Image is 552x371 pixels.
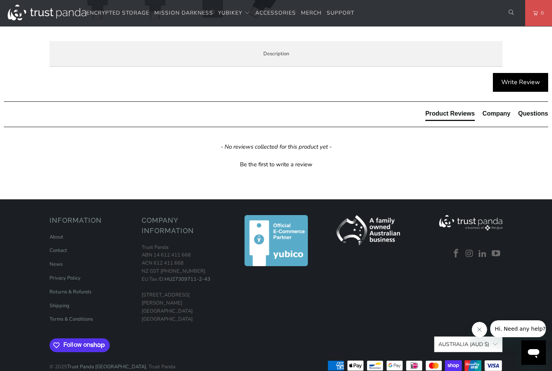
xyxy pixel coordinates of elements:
img: Trust Panda Australia [8,5,86,20]
p: Trust Panda ABN 14 612 411 668 ACN 612 411 668 NZ GST [PHONE_NUMBER] EU Tax ID: [STREET_ADDRESS][... [142,243,226,323]
iframe: Close message [472,322,487,337]
a: Support [327,4,354,22]
span: Accessories [255,9,296,17]
iframe: Message from company [490,320,546,337]
span: Support [327,9,354,17]
a: Trust Panda Australia on Facebook [450,249,462,259]
div: Questions [518,109,548,118]
a: Trust Panda Australia on YouTube [490,249,502,259]
div: Be the first to write a review [4,159,548,169]
a: Terms & Conditions [50,316,93,323]
div: Write Review [493,73,548,92]
span: Merch [301,9,322,17]
div: Be the first to write a review [240,161,312,169]
a: About [50,234,63,240]
span: 0 [538,9,544,17]
iframe: Button to launch messaging window [521,340,546,365]
a: Merch [301,4,322,22]
span: Mission Darkness [154,9,213,17]
a: Privacy Policy [50,275,81,282]
a: HU27309711-2-43 [165,276,210,283]
div: Product Reviews [425,109,475,118]
a: Trust Panda Australia on LinkedIn [477,249,489,259]
span: Encrypted Storage [86,9,149,17]
a: Encrypted Storage [86,4,149,22]
p: © 2025 . Trust Panda [50,355,175,371]
a: Contact [50,247,67,254]
a: Trust Panda Australia on Instagram [464,249,475,259]
a: Mission Darkness [154,4,213,22]
button: Australia (AUD $) [434,336,502,352]
a: Returns & Refunds [50,288,91,295]
em: - No reviews collected for this product yet - [221,143,332,151]
div: Company [483,109,511,118]
div: Reviews Tabs [425,109,548,125]
a: Trust Panda [GEOGRAPHIC_DATA] [67,363,146,370]
a: News [50,261,63,268]
summary: YubiKey [218,4,250,22]
label: Description [50,41,502,67]
span: YubiKey [218,9,242,17]
nav: Translation missing: en.navigation.header.main_nav [86,4,354,22]
a: Shipping [50,302,69,309]
a: Accessories [255,4,296,22]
